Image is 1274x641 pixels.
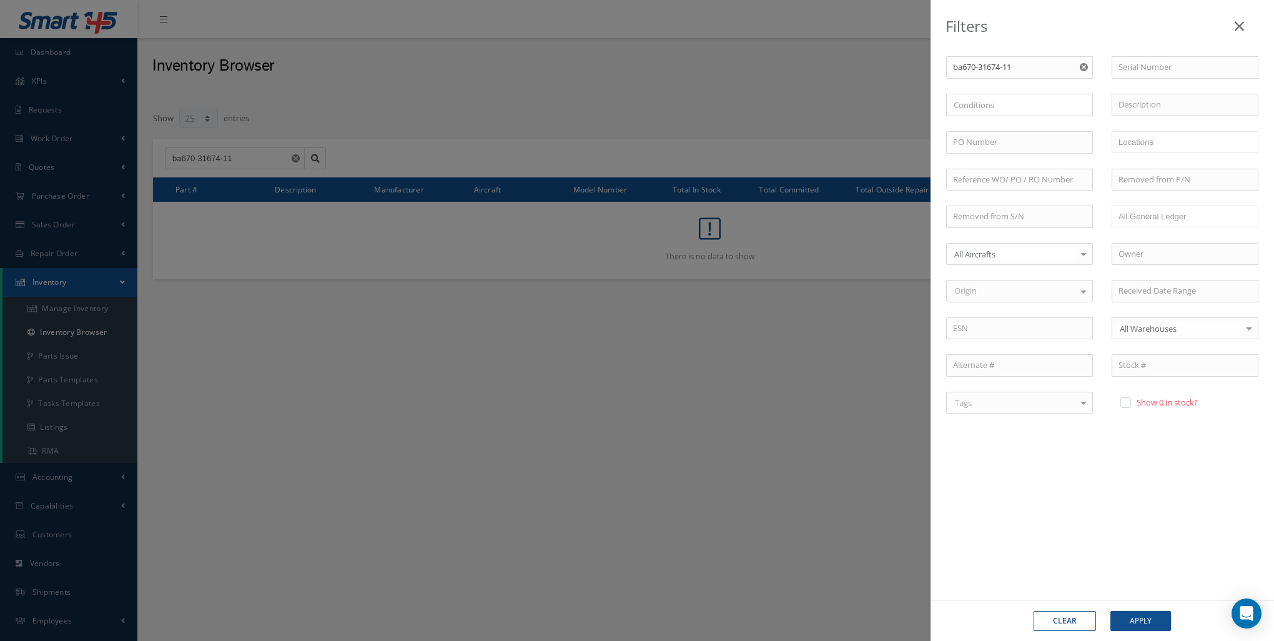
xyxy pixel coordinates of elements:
label: Show 0 in stock? [1133,397,1198,408]
button: Clear [1034,611,1096,631]
input: Stock # [1112,354,1258,377]
input: Owner [1112,243,1258,266]
input: Removed from P/N [1112,169,1258,191]
input: Search for option [948,99,1085,112]
span: Origin [951,285,977,297]
input: ESN [946,317,1093,340]
input: Removed from S/N [946,206,1093,228]
button: Reset [1077,56,1093,79]
b: Filters [946,16,987,36]
span: All Warehouses [1117,322,1242,335]
input: Description [1112,94,1258,116]
input: Part Number [946,56,1093,79]
input: Received Date Range [1112,280,1258,302]
input: PO Number [946,131,1093,154]
input: Alternate # [946,354,1093,377]
span: Tags [952,397,972,410]
input: Reference WO/ PO / RO Number [946,169,1093,191]
svg: Reset [1080,63,1088,71]
div: Open Intercom Messenger [1232,599,1262,629]
button: Apply [1110,611,1171,631]
input: Serial Number [1112,56,1258,79]
span: All Aircrafts [951,248,1076,261]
